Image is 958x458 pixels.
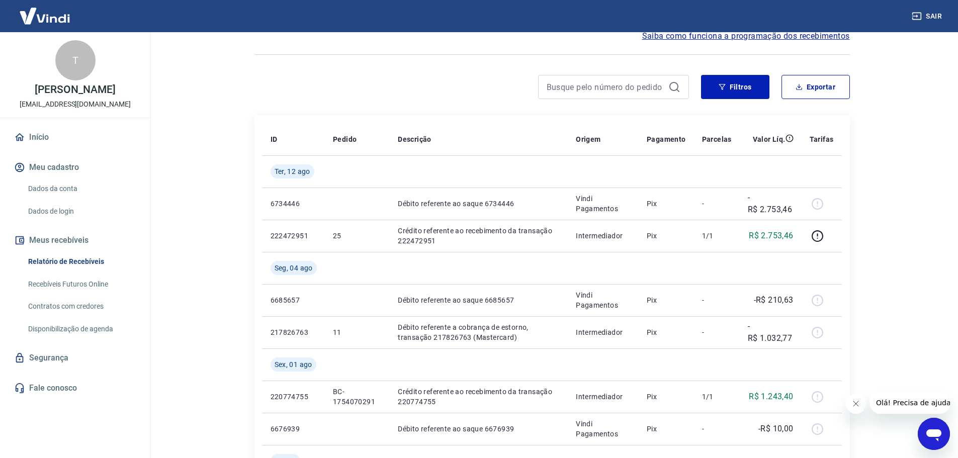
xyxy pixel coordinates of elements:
[12,347,138,369] a: Segurança
[55,40,96,80] div: T
[701,75,769,99] button: Filtros
[576,392,631,402] p: Intermediador
[749,230,793,242] p: R$ 2.753,46
[24,178,138,199] a: Dados da conta
[702,134,732,144] p: Parcelas
[810,134,834,144] p: Tarifas
[647,424,686,434] p: Pix
[398,226,560,246] p: Crédito referente ao recebimento da transação 222472951
[12,156,138,178] button: Meu cadastro
[576,327,631,337] p: Intermediador
[12,377,138,399] a: Fale conosco
[547,79,664,95] input: Busque pelo número do pedido
[271,295,317,305] p: 6685657
[24,296,138,317] a: Contratos com credores
[647,327,686,337] p: Pix
[271,424,317,434] p: 6676939
[846,394,866,414] iframe: Fechar mensagem
[749,391,793,403] p: R$ 1.243,40
[647,134,686,144] p: Pagamento
[398,424,560,434] p: Débito referente ao saque 6676939
[576,231,631,241] p: Intermediador
[271,231,317,241] p: 222472951
[642,30,850,42] a: Saiba como funciona a programação dos recebimentos
[35,84,115,95] p: [PERSON_NAME]
[702,231,732,241] p: 1/1
[702,295,732,305] p: -
[647,199,686,209] p: Pix
[398,134,431,144] p: Descrição
[758,423,794,435] p: -R$ 10,00
[333,134,357,144] p: Pedido
[398,295,560,305] p: Débito referente ao saque 6685657
[271,327,317,337] p: 217826763
[576,194,631,214] p: Vindi Pagamentos
[748,320,794,344] p: -R$ 1.032,77
[910,7,946,26] button: Sair
[754,294,794,306] p: -R$ 210,63
[24,274,138,295] a: Recebíveis Futuros Online
[24,201,138,222] a: Dados de login
[576,290,631,310] p: Vindi Pagamentos
[275,263,313,273] span: Seg, 04 ago
[12,126,138,148] a: Início
[271,392,317,402] p: 220774755
[702,424,732,434] p: -
[398,199,560,209] p: Débito referente ao saque 6734446
[333,327,382,337] p: 11
[702,392,732,402] p: 1/1
[870,392,950,414] iframe: Mensagem da empresa
[24,319,138,339] a: Disponibilização de agenda
[576,419,631,439] p: Vindi Pagamentos
[748,192,794,216] p: -R$ 2.753,46
[576,134,600,144] p: Origem
[702,327,732,337] p: -
[647,295,686,305] p: Pix
[24,251,138,272] a: Relatório de Recebíveis
[271,134,278,144] p: ID
[271,199,317,209] p: 6734446
[398,322,560,342] p: Débito referente a cobrança de estorno, transação 217826763 (Mastercard)
[398,387,560,407] p: Crédito referente ao recebimento da transação 220774755
[20,99,131,110] p: [EMAIL_ADDRESS][DOMAIN_NAME]
[333,387,382,407] p: BC-1754070291
[6,7,84,15] span: Olá! Precisa de ajuda?
[12,229,138,251] button: Meus recebíveis
[333,231,382,241] p: 25
[647,392,686,402] p: Pix
[647,231,686,241] p: Pix
[12,1,77,31] img: Vindi
[781,75,850,99] button: Exportar
[918,418,950,450] iframe: Botão para abrir a janela de mensagens
[702,199,732,209] p: -
[275,359,312,370] span: Sex, 01 ago
[275,166,310,176] span: Ter, 12 ago
[753,134,786,144] p: Valor Líq.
